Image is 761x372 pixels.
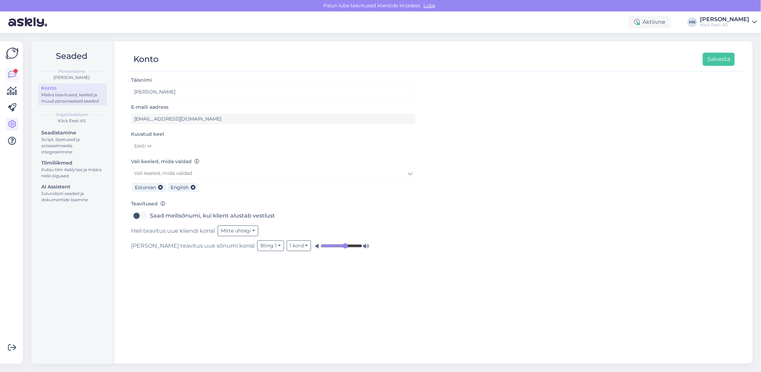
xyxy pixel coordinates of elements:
[688,17,697,27] div: MK
[131,114,415,124] input: Sisesta e-maili aadress
[287,240,311,251] button: 1 kord
[150,210,275,221] label: Saad meilisõnumi, kui klient alustab vestlust
[131,158,199,165] label: Vali keeled, mida valdad
[135,184,156,191] span: Estonian
[41,85,104,92] div: Konto
[41,183,104,191] div: AI Assistent
[131,240,415,251] div: [PERSON_NAME] teavitus uue sõnumi korral
[700,17,757,28] a: [PERSON_NAME]Klick Eesti AS
[134,170,192,176] span: Vali keeled, mida valdad
[38,128,107,156] a: SeadistamineScript, õpetused ja sotsiaalmeedia integreerimine
[422,2,438,9] span: Luba
[133,53,158,66] div: Konto
[41,92,104,104] div: Määra teavitused, keeled ja muud personaalsed seaded
[41,159,104,167] div: Tiimiliikmed
[41,191,104,203] div: Juturoboti seaded ja dokumentide lisamine
[131,141,155,152] a: Eesti
[131,77,152,84] label: Täisnimi
[131,104,168,111] label: E-maili aadress
[134,142,146,150] span: Eesti
[37,74,107,81] div: [PERSON_NAME]
[37,118,107,124] div: Klick Eesti AS
[131,87,415,97] input: Sisesta nimi
[6,47,19,60] img: Askly Logo
[131,168,415,179] a: Vali keeled, mida valdad
[171,184,189,191] span: English
[131,200,165,207] label: Teavitused
[257,240,284,251] button: Bling 1
[38,182,107,204] a: AI AssistentJuturoboti seaded ja dokumentide lisamine
[629,16,671,28] div: Aktiivne
[700,22,749,28] div: Klick Eesti AS
[38,83,107,105] a: KontoMäära teavitused, keeled ja muud personaalsed seaded
[38,158,107,180] a: TiimiliikmedKutsu tiim Askly'sse ja määra neile õigused
[700,17,749,22] div: [PERSON_NAME]
[37,50,107,63] h2: Seaded
[41,136,104,155] div: Script, õpetused ja sotsiaalmeedia integreerimine
[55,112,88,118] b: Organisatsioon
[131,225,415,236] div: Heli teavitus uue kliendi korral
[41,167,104,179] div: Kutsu tiim Askly'sse ja määra neile õigused
[218,225,258,236] button: Mitte ühtegi
[703,53,735,66] button: Salvesta
[58,68,85,74] b: Personaalne
[131,131,164,138] label: Kuvatud keel
[41,129,104,136] div: Seadistamine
